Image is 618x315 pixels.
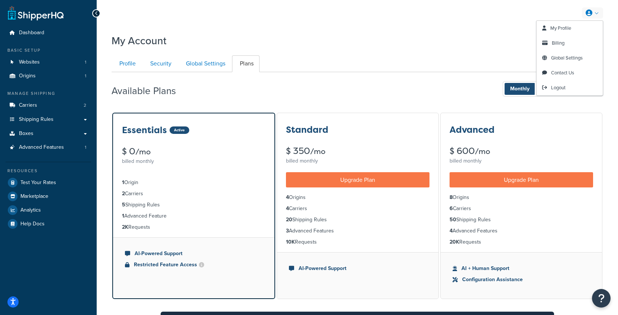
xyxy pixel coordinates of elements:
a: Contact Us [537,65,603,80]
strong: 1 [122,212,124,220]
a: Profile [112,55,142,72]
li: Configuration Assistance [453,276,590,284]
li: Carriers [6,99,91,112]
a: Logout [537,80,603,95]
li: Restricted Feature Access [125,261,263,269]
h1: My Account [112,33,167,48]
a: Security [142,55,177,72]
span: Contact Us [551,69,574,76]
h3: Essentials [122,125,167,135]
li: Carriers [286,205,429,213]
div: $ 0 [122,147,265,156]
strong: 4 [450,227,453,235]
strong: 4 [286,193,289,201]
strong: 20K [450,238,459,246]
a: Global Settings [178,55,231,72]
a: Help Docs [6,217,91,231]
span: Help Docs [20,221,45,227]
span: 1 [85,144,86,151]
span: Billing [552,39,564,46]
strong: 8 [450,193,453,201]
a: Test Your Rates [6,176,91,189]
li: Requests [450,238,593,246]
li: AI-Powered Support [125,250,263,258]
li: Origins [6,69,91,83]
div: Basic Setup [6,47,91,54]
li: Advanced Features [6,141,91,154]
small: /mo [475,146,490,157]
div: Manage Shipping [6,90,91,97]
li: Shipping Rules [286,216,429,224]
a: Carriers 2 [6,99,91,112]
h3: Advanced [450,125,495,135]
span: My Profile [550,25,571,32]
strong: 10K [286,238,295,246]
button: Open Resource Center [592,289,611,308]
span: Monthly [505,83,535,95]
strong: 4 [286,205,289,212]
span: Analytics [20,207,41,213]
a: Upgrade Plan [450,172,593,187]
div: Active [170,126,189,134]
div: $ 350 [286,147,429,156]
a: Plans [232,55,260,72]
span: Marketplace [20,193,48,200]
li: AI + Human Support [453,264,590,273]
a: Advanced Features 1 [6,141,91,154]
strong: 50 [450,216,456,224]
span: 1 [85,59,86,65]
span: Annually [535,83,601,95]
li: AI-Powered Support [289,264,427,273]
strong: 6 [450,205,453,212]
div: $ 600 [450,147,593,156]
small: /mo [135,147,151,157]
strong: 5 [122,201,125,209]
a: Websites 1 [6,55,91,69]
span: Origins [19,73,36,79]
span: Logout [551,84,566,91]
span: Shipping Rules [19,116,54,123]
li: Dashboard [6,26,91,40]
li: Carriers [122,190,265,198]
a: Shipping Rules [6,113,91,126]
span: Websites [19,59,40,65]
a: Global Settings [537,51,603,65]
span: Test Your Rates [20,180,56,186]
span: Advanced Features [19,144,64,151]
strong: 2 [122,190,125,197]
a: Upgrade Plan [286,172,429,187]
li: Origins [450,193,593,202]
a: Analytics [6,203,91,217]
li: Advanced Features [450,227,593,235]
li: Advanced Features [286,227,429,235]
a: Origins 1 [6,69,91,83]
strong: 1 [122,179,124,186]
span: 2 [84,102,86,109]
li: Carriers [450,205,593,213]
li: Shipping Rules [122,201,265,209]
small: /mo [310,146,325,157]
span: Carriers [19,102,37,109]
a: Marketplace [6,190,91,203]
strong: 3 [286,227,289,235]
a: Billing [537,36,603,51]
h2: Available Plans [112,86,187,96]
a: ShipperHQ Home [8,6,64,20]
li: Websites [6,55,91,69]
h3: Standard [286,125,328,135]
span: Dashboard [19,30,44,36]
a: Boxes [6,127,91,141]
a: My Profile [537,21,603,36]
span: Global Settings [551,54,583,61]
